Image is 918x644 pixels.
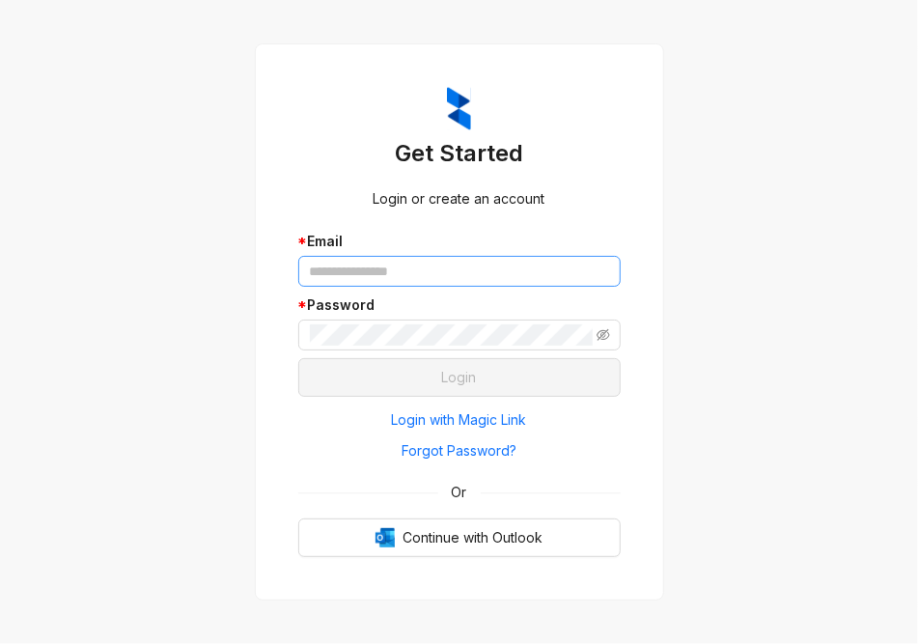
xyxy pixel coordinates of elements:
img: ZumaIcon [447,87,471,131]
div: Email [298,231,621,252]
div: Login or create an account [298,188,621,210]
span: Login with Magic Link [392,409,527,431]
span: Continue with Outlook [403,527,542,548]
button: OutlookContinue with Outlook [298,518,621,557]
button: Login with Magic Link [298,405,621,435]
div: Password [298,294,621,316]
button: Login [298,358,621,397]
button: Forgot Password? [298,435,621,466]
span: Or [438,482,481,503]
h3: Get Started [298,138,621,169]
img: Outlook [376,528,395,547]
span: Forgot Password? [402,440,516,462]
span: eye-invisible [597,328,610,342]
